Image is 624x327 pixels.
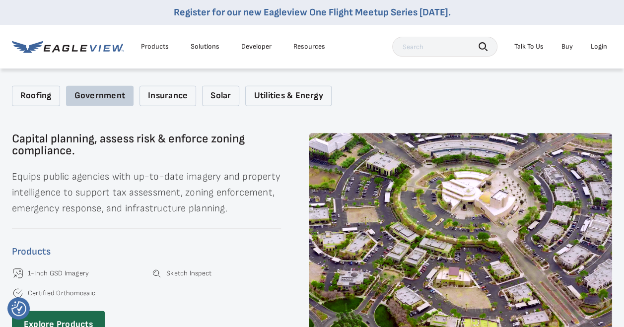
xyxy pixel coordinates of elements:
a: Sketch Inspect [166,269,211,278]
img: Img_load_box.svg [12,267,24,279]
h4: Products [12,244,281,260]
div: Talk To Us [514,42,544,51]
div: Login [591,42,607,51]
a: 1-Inch GSD Imagery [28,269,89,278]
h3: Capital planning, assess risk & enforce zoning compliance. [12,133,281,157]
a: Developer [241,42,272,51]
div: Government [66,86,134,106]
div: Utilities & Energy [245,86,331,106]
div: Roofing [12,86,60,106]
a: Register for our new Eagleview One Flight Meetup Series [DATE]. [174,6,451,18]
img: Search_alt_light.svg [150,267,162,279]
div: Solutions [191,42,219,51]
div: Resources [293,42,325,51]
a: Certified Orthomosaic [28,289,95,298]
button: Consent Preferences [11,301,26,316]
a: Buy [561,42,573,51]
div: Insurance [139,86,196,106]
p: Equips public agencies with up-to-date imagery and property intelligence to support tax assessmen... [12,169,281,216]
div: Solar [202,86,239,106]
input: Search [392,37,497,57]
img: Done_ring_round_light.svg [12,287,24,299]
img: Revisit consent button [11,301,26,316]
div: Products [141,42,169,51]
